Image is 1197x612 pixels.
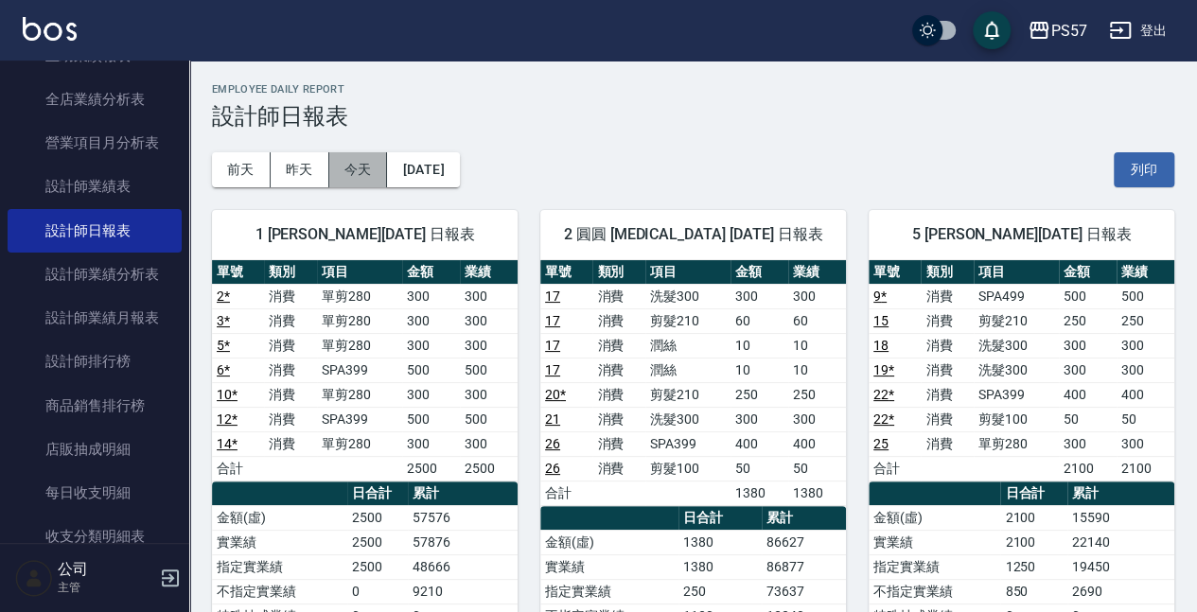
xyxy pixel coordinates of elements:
td: 2100 [1000,505,1067,530]
td: 2500 [347,554,407,579]
table: a dense table [540,260,846,506]
a: 設計師業績分析表 [8,253,182,296]
th: 單號 [212,260,264,285]
td: 消費 [921,284,973,308]
th: 類別 [264,260,316,285]
th: 金額 [731,260,788,285]
button: [DATE] [387,152,459,187]
td: 合計 [869,456,921,481]
td: 300 [1059,431,1117,456]
button: PS57 [1020,11,1094,50]
th: 日合計 [347,481,407,506]
td: 400 [788,431,846,456]
a: 店販抽成明細 [8,428,182,471]
td: 單剪280 [317,382,402,407]
td: 消費 [592,284,644,308]
td: 消費 [264,407,316,431]
th: 累計 [408,481,518,506]
a: 18 [873,338,889,353]
table: a dense table [869,260,1174,481]
td: 500 [402,407,460,431]
a: 17 [545,362,560,377]
td: 指定實業績 [869,554,1000,579]
td: 消費 [264,431,316,456]
td: 300 [460,284,518,308]
td: 合計 [212,456,264,481]
a: 設計師業績表 [8,165,182,208]
td: 250 [678,579,763,603]
td: 實業績 [212,530,347,554]
a: 收支分類明細表 [8,515,182,558]
td: 實業績 [540,554,678,579]
td: 2500 [347,530,407,554]
a: 每日收支明細 [8,471,182,515]
td: 2500 [347,505,407,530]
td: 300 [402,333,460,358]
th: 業績 [788,260,846,285]
td: 剪髮210 [645,308,731,333]
td: 消費 [921,431,973,456]
a: 17 [545,338,560,353]
td: 潤絲 [645,333,731,358]
button: 今天 [329,152,388,187]
td: SPA399 [974,382,1059,407]
td: 250 [1117,308,1174,333]
td: 400 [1117,382,1174,407]
td: 10 [788,333,846,358]
td: 洗髮300 [645,407,731,431]
th: 業績 [460,260,518,285]
td: 消費 [921,382,973,407]
td: 86877 [762,554,846,579]
td: 300 [1117,333,1174,358]
td: 86627 [762,530,846,554]
td: 1380 [788,481,846,505]
td: 400 [731,431,788,456]
td: 300 [460,333,518,358]
td: 60 [788,308,846,333]
td: 金額(虛) [869,505,1000,530]
td: 300 [731,284,788,308]
a: 26 [545,461,560,476]
img: Person [15,559,53,597]
a: 營業項目月分析表 [8,121,182,165]
td: 300 [1117,431,1174,456]
td: 300 [460,308,518,333]
td: 消費 [592,358,644,382]
td: 剪髮210 [645,382,731,407]
span: 2 圓圓 [MEDICAL_DATA] [DATE] 日報表 [563,225,823,244]
td: 50 [1117,407,1174,431]
td: 消費 [264,333,316,358]
td: 10 [788,358,846,382]
td: 300 [788,407,846,431]
h5: 公司 [58,560,154,579]
td: SPA399 [317,407,402,431]
span: 1 [PERSON_NAME][DATE] 日報表 [235,225,495,244]
button: 登出 [1101,13,1174,48]
td: 300 [788,284,846,308]
th: 日合計 [678,506,763,531]
td: 1380 [678,554,763,579]
td: 300 [1059,358,1117,382]
td: 剪髮210 [974,308,1059,333]
td: 50 [1059,407,1117,431]
td: 洗髮300 [645,284,731,308]
td: 500 [460,407,518,431]
th: 項目 [645,260,731,285]
td: 19450 [1067,554,1174,579]
td: 剪髮100 [645,456,731,481]
th: 單號 [540,260,592,285]
td: 2500 [460,456,518,481]
td: 57576 [408,505,518,530]
td: 消費 [592,456,644,481]
td: 消費 [264,358,316,382]
td: SPA399 [645,431,731,456]
h2: Employee Daily Report [212,83,1174,96]
span: 5 [PERSON_NAME][DATE] 日報表 [891,225,1152,244]
td: 洗髮300 [974,333,1059,358]
td: 10 [731,333,788,358]
td: 單剪280 [317,308,402,333]
th: 業績 [1117,260,1174,285]
a: 全店業績分析表 [8,78,182,121]
th: 單號 [869,260,921,285]
td: 2500 [402,456,460,481]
